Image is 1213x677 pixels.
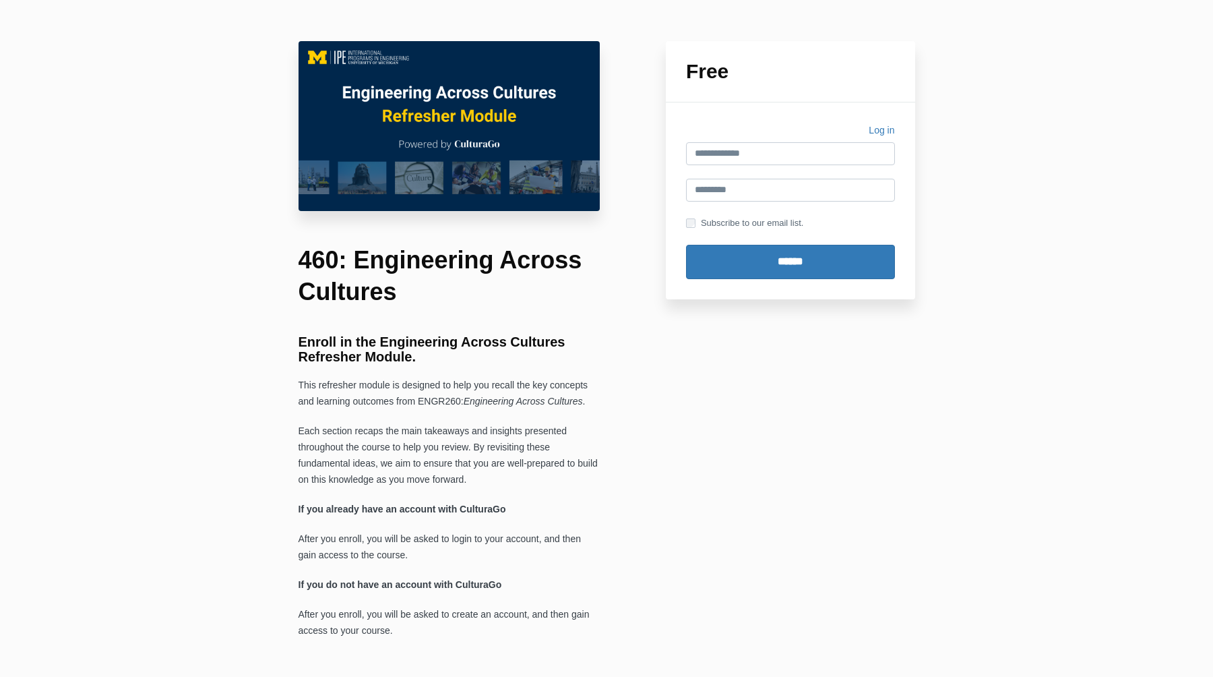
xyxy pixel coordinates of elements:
[686,216,803,231] label: Subscribe to our email list.
[299,41,600,211] img: c0f10fc-c575-6ff0-c716-7a6e5a06d1b5_EAC_460_Main_Image.png
[299,579,502,590] strong: If you do not have an account with CulturaGo
[686,61,895,82] h1: Free
[464,396,583,407] span: Engineering Across Cultures
[299,334,600,364] h3: Enroll in the Engineering Across Cultures Refresher Module.
[299,245,600,308] h1: 460: Engineering Across Cultures
[299,380,588,407] span: This refresher module is designed to help you recall the key concepts and learning outcomes from ...
[299,607,600,639] p: After you enroll, you will be asked to create an account, and then gain access to your course.
[583,396,586,407] span: .
[299,442,598,485] span: the course to help you review. By revisiting these fundamental ideas, we aim to ensure that you a...
[299,531,600,564] p: After you enroll, you will be asked to login to your account, and then gain access to the course.
[686,218,695,228] input: Subscribe to our email list.
[869,123,894,142] a: Log in
[299,504,506,514] strong: If you already have an account with CulturaGo
[299,425,567,452] span: Each section recaps the main takeaways and insights presented throughout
